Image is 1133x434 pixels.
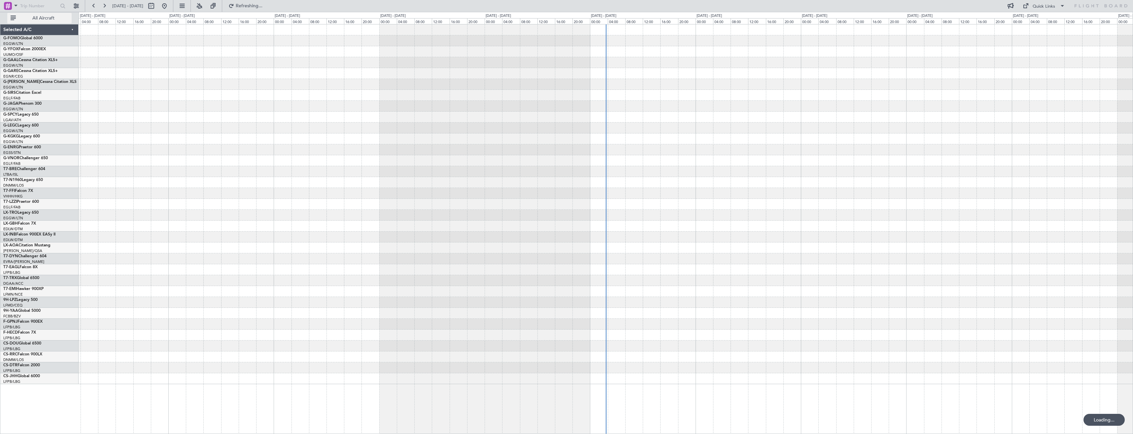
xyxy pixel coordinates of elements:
div: 20:00 [361,18,379,24]
a: LGAV/ATH [3,118,21,123]
div: 08:00 [942,18,959,24]
div: 00:00 [696,18,713,24]
a: T7-EAGLFalcon 8X [3,265,38,269]
a: F-HECDFalcon 7X [3,331,36,335]
div: 12:00 [432,18,449,24]
div: 04:00 [81,18,98,24]
span: Refreshing... [235,4,263,8]
a: EGGW/LTN [3,216,23,221]
div: 00:00 [485,18,502,24]
div: 16:00 [133,18,151,24]
a: EGLF/FAB [3,161,20,166]
span: F-HECD [3,331,18,335]
a: T7-FFIFalcon 7X [3,189,33,193]
a: CS-DTRFalcon 2000 [3,363,40,367]
span: T7-N1960 [3,178,22,182]
div: [DATE] - [DATE] [802,13,827,19]
a: EGNR/CEG [3,74,23,79]
a: EGGW/LTN [3,128,23,133]
div: 04:00 [818,18,836,24]
div: 04:00 [397,18,414,24]
a: T7-N1960Legacy 650 [3,178,43,182]
span: All Aircraft [17,16,70,20]
div: 00:00 [379,18,397,24]
a: F-GPNJFalcon 900EX [3,320,43,324]
span: CS-DOU [3,342,19,345]
span: F-GPNJ [3,320,17,324]
div: 08:00 [625,18,643,24]
div: 12:00 [116,18,133,24]
div: 20:00 [889,18,906,24]
a: T7-TRXGlobal 6500 [3,276,39,280]
a: G-LEGCLegacy 600 [3,124,39,127]
div: 12:00 [643,18,660,24]
a: G-SPCYLegacy 650 [3,113,39,117]
span: CS-JHH [3,374,17,378]
a: G-FOMOGlobal 6000 [3,36,43,40]
span: LX-AOA [3,243,18,247]
a: CS-RRCFalcon 900LX [3,352,42,356]
span: [DATE] - [DATE] [112,3,143,9]
div: 12:00 [748,18,766,24]
div: 04:00 [713,18,731,24]
div: [DATE] - [DATE] [1013,13,1038,19]
a: EGSS/STN [3,150,21,155]
a: 9H-YAAGlobal 5000 [3,309,41,313]
a: LFMN/NCE [3,292,23,297]
a: EGGW/LTN [3,41,23,46]
a: EDLW/DTM [3,227,23,232]
a: LFPB/LBG [3,379,20,384]
div: 00:00 [906,18,924,24]
a: T7-EMIHawker 900XP [3,287,44,291]
span: T7-DYN [3,254,18,258]
span: G-GAAL [3,58,18,62]
span: G-YFOX [3,47,18,51]
a: T7-BREChallenger 604 [3,167,45,171]
div: 20:00 [994,18,1012,24]
a: LFMD/CEQ [3,303,22,308]
div: 08:00 [836,18,854,24]
div: 20:00 [572,18,590,24]
div: Loading... [1083,414,1125,426]
a: G-GAALCessna Citation XLS+ [3,58,58,62]
a: CS-DOUGlobal 6500 [3,342,41,345]
div: 08:00 [203,18,221,24]
div: [DATE] - [DATE] [697,13,722,19]
span: G-GARE [3,69,18,73]
a: G-ENRGPraetor 600 [3,145,41,149]
span: T7-LZZI [3,200,17,204]
div: 08:00 [1047,18,1064,24]
a: G-SIRSCitation Excel [3,91,41,95]
div: 16:00 [344,18,361,24]
div: 16:00 [871,18,889,24]
span: LX-GBH [3,222,18,226]
a: G-YFOXFalcon 2000EX [3,47,46,51]
div: 08:00 [414,18,432,24]
span: T7-BRE [3,167,17,171]
div: [DATE] - [DATE] [275,13,300,19]
a: LFPB/LBG [3,346,20,351]
span: G-SIRS [3,91,16,95]
div: 08:00 [731,18,748,24]
input: Trip Number [20,1,58,11]
a: G-KGKGLegacy 600 [3,134,40,138]
span: 9H-YAA [3,309,18,313]
a: G-JAGAPhenom 300 [3,102,42,106]
span: 9H-LPZ [3,298,17,302]
a: DNMM/LOS [3,357,24,362]
a: G-[PERSON_NAME]Cessna Citation XLS [3,80,77,84]
a: FCBB/BZV [3,314,21,319]
a: LFPB/LBG [3,336,20,341]
a: EGGW/LTN [3,139,23,144]
span: G-JAGA [3,102,18,106]
span: T7-FFI [3,189,15,193]
div: 16:00 [450,18,467,24]
span: G-KGKG [3,134,19,138]
div: 12:00 [959,18,977,24]
a: LX-AOACitation Mustang [3,243,51,247]
div: 08:00 [520,18,537,24]
a: LX-INBFalcon 900EX EASy II [3,233,55,236]
button: Quick Links [1019,1,1068,11]
button: Refreshing... [225,1,265,11]
span: LX-INB [3,233,16,236]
